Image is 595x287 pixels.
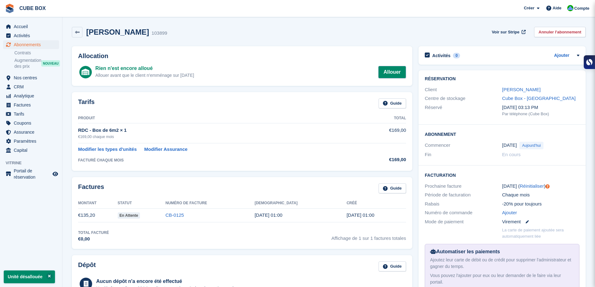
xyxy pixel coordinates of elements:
h2: Activités [432,53,450,58]
div: Vous pouvez l'ajouter pour eux ou leur demander de le faire via leur portail. [430,272,574,285]
h2: Allocation [78,52,406,60]
div: [DATE] 03:13 PM [502,104,579,111]
span: Accueil [14,22,51,31]
a: menu [3,92,59,100]
a: Allouer [378,66,406,78]
span: CRM [14,82,51,91]
span: Activités [14,31,51,40]
th: Numéro de facture [166,198,255,208]
a: menu [3,40,59,49]
h2: Abonnement [425,131,579,137]
a: Annuler l'abonnement [534,27,586,37]
th: Statut [118,198,166,208]
div: €0,00 [78,235,109,243]
a: Guide [379,183,406,194]
a: Guide [379,261,406,272]
h2: Facturation [425,172,579,178]
div: [DATE] ( ) [502,183,579,190]
span: Nos centres [14,73,51,82]
time: 2025-08-28 23:00:00 UTC [255,212,282,218]
div: Rabais [425,200,502,208]
span: En cours [502,152,521,157]
div: Numéro de commande [425,209,502,216]
span: Capital [14,146,51,155]
div: Allouer avant que le client n'emménage sur [DATE] [95,72,194,79]
div: Fin [425,151,502,158]
span: Paramètres [14,137,51,146]
a: Guide [379,98,406,109]
span: Affichage de 1 sur 1 factures totales [331,230,406,243]
a: menu [3,31,59,40]
div: Virement [502,218,579,225]
div: Mode de paiement [425,218,502,225]
span: Vitrine [6,160,62,166]
span: Coupons [14,119,51,127]
h2: [PERSON_NAME] [86,28,149,36]
div: Total facturé [78,230,109,235]
img: Cube Box [567,5,573,11]
span: Aide [553,5,561,11]
a: menu [3,168,59,180]
div: NOUVEAU [41,60,60,67]
a: [PERSON_NAME] [502,87,541,92]
div: Automatiser les paiements [430,248,574,255]
a: Cube Box - [GEOGRAPHIC_DATA] [502,96,576,101]
th: Produit [78,113,362,123]
div: Commencer [425,142,502,149]
a: Voir sur Stripe [489,27,527,37]
h2: Factures [78,183,104,194]
span: Analytique [14,92,51,100]
span: Augmentation des prix [14,57,41,69]
a: menu [3,110,59,118]
img: stora-icon-8386f47178a22dfd0bd8f6a31ec36ba5ce8667c1dd55bd0f319d3a0aa187defe.svg [5,4,14,13]
a: menu [3,137,59,146]
div: Période de facturation [425,191,502,199]
h2: Tarifs [78,98,95,109]
a: Réinitialiser [520,183,544,189]
span: Aujourd'hui [519,142,544,149]
a: Ajouter [502,209,517,216]
td: €169,00 [362,123,406,143]
p: La carte de paiement ajoutée sera automatiquement liée [502,227,579,239]
a: menu [3,101,59,109]
span: Tarifs [14,110,51,118]
a: CB-0125 [166,212,184,218]
div: RDC - Box de 6m2 × 1 [78,127,362,134]
span: Créer [524,5,534,11]
a: menu [3,73,59,82]
th: Montant [78,198,118,208]
a: Contrats [14,50,59,56]
span: En attente [118,212,140,219]
a: Ajouter [554,52,569,59]
div: Ajoutez leur carte de débit ou de crédit pour supprimer l'administrateur et gagner du temps. [430,257,574,270]
span: Factures [14,101,51,109]
a: menu [3,82,59,91]
div: Client [425,86,502,93]
td: €135,20 [78,208,118,222]
div: Réservé [425,104,502,117]
time: 2025-08-27 23:00:21 UTC [347,212,374,218]
span: Abonnements [14,40,51,49]
a: CUBE BOX [17,3,48,13]
th: Créé [347,198,406,208]
th: [DEMOGRAPHIC_DATA] [255,198,346,208]
span: Portail de réservation [14,168,51,180]
a: Modifier les types d'unités [78,146,137,153]
a: menu [3,119,59,127]
a: Boutique d'aperçu [52,170,59,178]
a: menu [3,128,59,136]
p: Unité désallouée [4,270,55,283]
div: Par téléphone (Cube Box) [502,111,579,117]
div: Prochaine facture [425,183,502,190]
time: 2025-08-27 23:00:00 UTC [502,142,517,149]
a: menu [3,22,59,31]
div: Rien n'est encore alloué [95,65,194,72]
th: Total [362,113,406,123]
span: Assurance [14,128,51,136]
h2: Réservation [425,77,579,82]
span: Compte [574,5,589,12]
h2: Dépôt [78,261,96,272]
a: menu [3,146,59,155]
div: €169,00 [362,156,406,163]
div: 0 [453,53,460,58]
